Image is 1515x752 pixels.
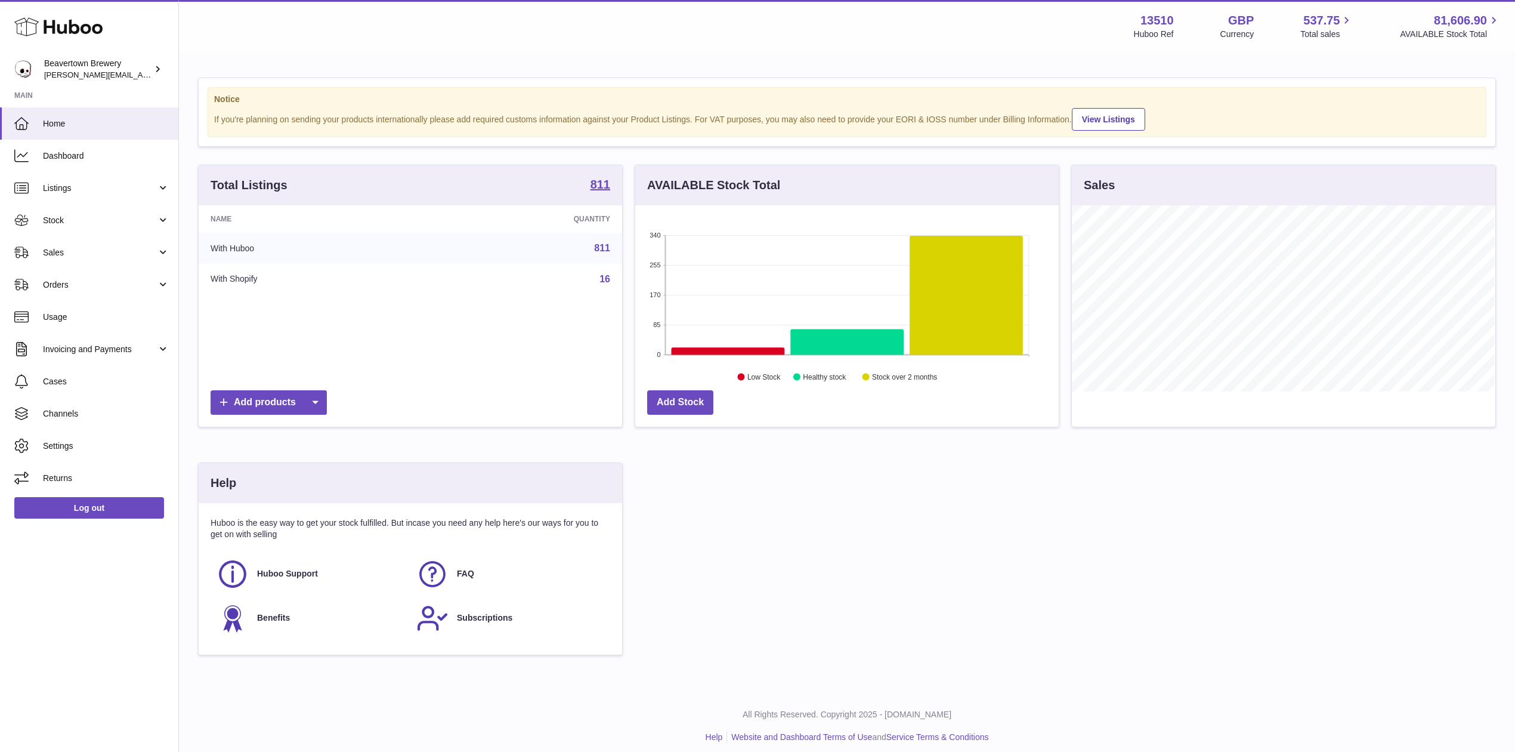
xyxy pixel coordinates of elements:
h3: AVAILABLE Stock Total [647,177,780,193]
th: Name [199,205,427,233]
span: Total sales [1300,29,1353,40]
span: Usage [43,312,169,323]
a: Subscriptions [416,602,604,634]
a: Add Stock [647,390,713,415]
p: All Rights Reserved. Copyright 2025 - [DOMAIN_NAME] [188,709,1505,720]
div: If you're planning on sending your products internationally please add required customs informati... [214,106,1480,131]
span: 537.75 [1303,13,1340,29]
a: Log out [14,497,164,519]
span: Home [43,118,169,130]
text: Stock over 2 months [872,373,937,381]
strong: Notice [214,94,1480,105]
div: Beavertown Brewery [44,58,151,81]
a: Add products [211,390,327,415]
strong: 811 [590,178,610,190]
a: 537.75 Total sales [1300,13,1353,40]
li: and [727,732,988,743]
span: Huboo Support [257,568,318,580]
span: Dashboard [43,150,169,162]
a: View Listings [1072,108,1145,131]
text: Healthy stock [803,373,846,381]
text: 85 [653,321,660,328]
span: [PERSON_NAME][EMAIL_ADDRESS][PERSON_NAME][DOMAIN_NAME] [44,70,303,79]
a: 811 [594,243,610,253]
span: Returns [43,473,169,484]
text: Low Stock [747,373,781,381]
strong: GBP [1228,13,1254,29]
span: Cases [43,376,169,387]
h3: Help [211,475,236,491]
a: Website and Dashboard Terms of Use [731,732,872,742]
a: Huboo Support [217,558,404,590]
span: Sales [43,247,157,258]
a: 811 [590,178,610,193]
span: Benefits [257,612,290,624]
a: Help [706,732,723,742]
a: 81,606.90 AVAILABLE Stock Total [1400,13,1501,40]
h3: Sales [1084,177,1115,193]
text: 340 [650,232,660,239]
img: Matthew.McCormack@beavertownbrewery.co.uk [14,60,32,78]
div: Currency [1220,29,1254,40]
a: Service Terms & Conditions [886,732,989,742]
a: 16 [599,274,610,284]
text: 255 [650,261,660,269]
p: Huboo is the easy way to get your stock fulfilled. But incase you need any help here's our ways f... [211,517,610,540]
strong: 13510 [1140,13,1174,29]
span: Orders [43,279,157,291]
span: Subscriptions [457,612,512,624]
td: With Huboo [199,233,427,264]
span: AVAILABLE Stock Total [1400,29,1501,40]
a: FAQ [416,558,604,590]
span: Listings [43,183,157,194]
span: Channels [43,408,169,420]
h3: Total Listings [211,177,287,193]
span: FAQ [457,568,474,580]
span: Invoicing and Payments [43,344,157,355]
span: Settings [43,440,169,452]
th: Quantity [427,205,622,233]
text: 170 [650,291,660,298]
span: 81,606.90 [1434,13,1487,29]
td: With Shopify [199,264,427,295]
text: 0 [657,351,660,358]
a: Benefits [217,602,404,634]
span: Stock [43,215,157,226]
div: Huboo Ref [1134,29,1174,40]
